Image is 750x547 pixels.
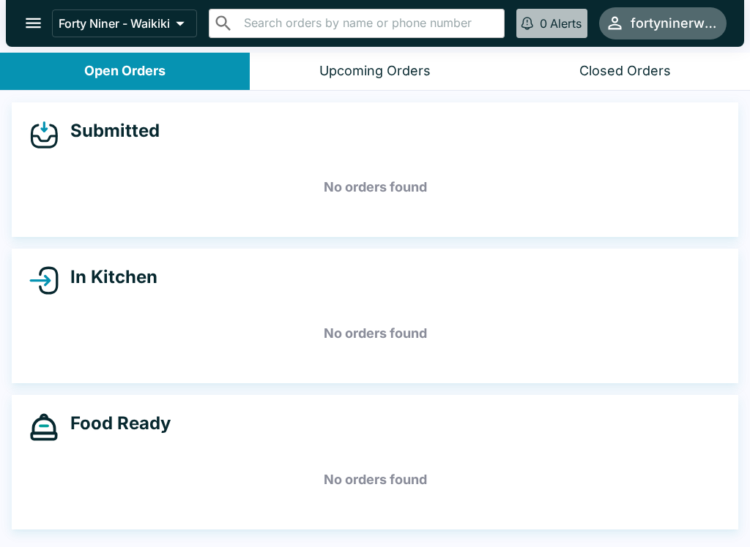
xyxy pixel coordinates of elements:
[319,63,431,80] div: Upcoming Orders
[550,16,582,31] p: Alerts
[540,16,547,31] p: 0
[579,63,671,80] div: Closed Orders
[29,161,721,214] h5: No orders found
[59,120,160,142] h4: Submitted
[631,15,721,32] div: fortyninerwaikiki
[59,16,170,31] p: Forty Niner - Waikiki
[15,4,52,42] button: open drawer
[59,266,157,288] h4: In Kitchen
[29,453,721,506] h5: No orders found
[599,7,727,39] button: fortyninerwaikiki
[29,307,721,360] h5: No orders found
[59,412,171,434] h4: Food Ready
[240,13,498,34] input: Search orders by name or phone number
[52,10,197,37] button: Forty Niner - Waikiki
[84,63,166,80] div: Open Orders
